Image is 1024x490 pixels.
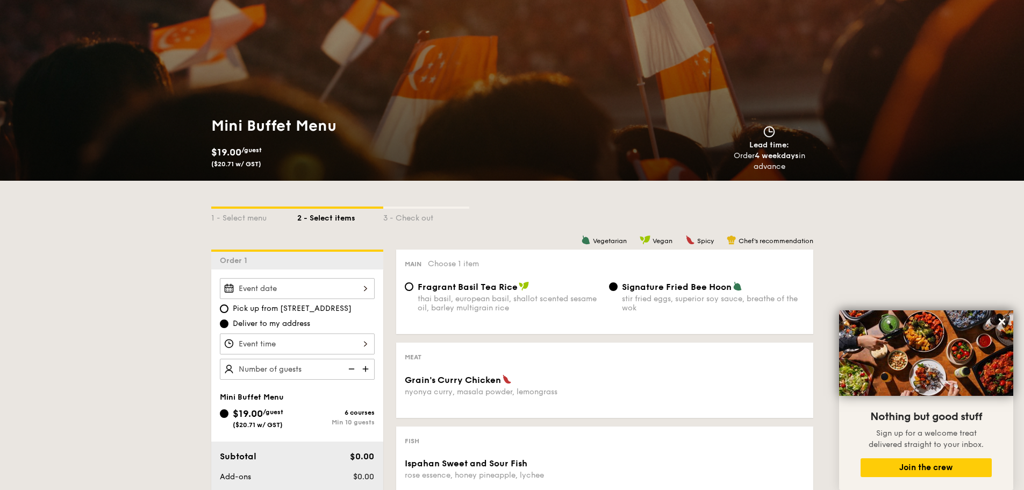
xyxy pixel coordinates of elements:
span: Chef's recommendation [739,237,813,245]
img: DSC07876-Edit02-Large.jpeg [839,310,1013,396]
input: $19.00/guest($20.71 w/ GST)6 coursesMin 10 guests [220,409,228,418]
span: Subtotal [220,451,256,461]
img: icon-add.58712e84.svg [359,359,375,379]
input: Pick up from [STREET_ADDRESS] [220,304,228,313]
span: Main [405,260,421,268]
span: $19.00 [233,408,263,420]
div: stir fried eggs, superior soy sauce, breathe of the wok [622,294,805,313]
span: Vegetarian [593,237,627,245]
img: icon-chef-hat.a58ddaea.svg [727,235,736,245]
span: ($20.71 w/ GST) [211,160,261,168]
span: Nothing but good stuff [870,410,982,423]
span: $19.00 [211,146,241,158]
input: Event time [220,333,375,354]
div: 1 - Select menu [211,209,297,224]
span: Pick up from [STREET_ADDRESS] [233,303,352,314]
span: $0.00 [353,472,374,481]
button: Close [993,313,1011,330]
span: Ispahan Sweet and Sour Fish [405,458,527,468]
span: ($20.71 w/ GST) [233,421,283,429]
div: 3 - Check out [383,209,469,224]
img: icon-clock.2db775ea.svg [761,126,777,138]
div: Min 10 guests [297,418,375,426]
span: Signature Fried Bee Hoon [622,282,732,292]
span: Choose 1 item [428,259,479,268]
input: Number of guests [220,359,375,380]
span: /guest [241,146,262,154]
img: icon-vegetarian.fe4039eb.svg [733,281,742,291]
span: $0.00 [350,451,374,461]
div: rose essence, honey pineapple, lychee [405,471,600,480]
span: Lead time: [749,140,789,150]
span: Grain's Curry Chicken [405,375,501,385]
input: Fragrant Basil Tea Ricethai basil, european basil, shallot scented sesame oil, barley multigrain ... [405,282,413,291]
img: icon-reduce.1d2dbef1.svg [342,359,359,379]
input: Deliver to my address [220,319,228,328]
span: Deliver to my address [233,318,310,329]
div: Order in advance [721,151,818,172]
div: nyonya curry, masala powder, lemongrass [405,387,600,396]
span: Order 1 [220,256,252,265]
img: icon-vegan.f8ff3823.svg [519,281,529,291]
input: Signature Fried Bee Hoonstir fried eggs, superior soy sauce, breathe of the wok [609,282,618,291]
div: 2 - Select items [297,209,383,224]
span: Sign up for a welcome treat delivered straight to your inbox. [869,429,984,449]
div: 6 courses [297,409,375,416]
span: /guest [263,408,283,416]
img: icon-vegetarian.fe4039eb.svg [581,235,591,245]
input: Event date [220,278,375,299]
span: Vegan [653,237,672,245]
span: Add-ons [220,472,251,481]
img: icon-spicy.37a8142b.svg [502,374,512,384]
span: Meat [405,353,421,361]
span: Fragrant Basil Tea Rice [418,282,518,292]
h1: Mini Buffet Menu [211,116,508,136]
img: icon-spicy.37a8142b.svg [685,235,695,245]
span: Mini Buffet Menu [220,393,284,402]
span: Fish [405,437,419,445]
span: Spicy [697,237,714,245]
strong: 4 weekdays [755,151,799,160]
img: icon-vegan.f8ff3823.svg [640,235,650,245]
button: Join the crew [861,458,992,477]
div: thai basil, european basil, shallot scented sesame oil, barley multigrain rice [418,294,600,313]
